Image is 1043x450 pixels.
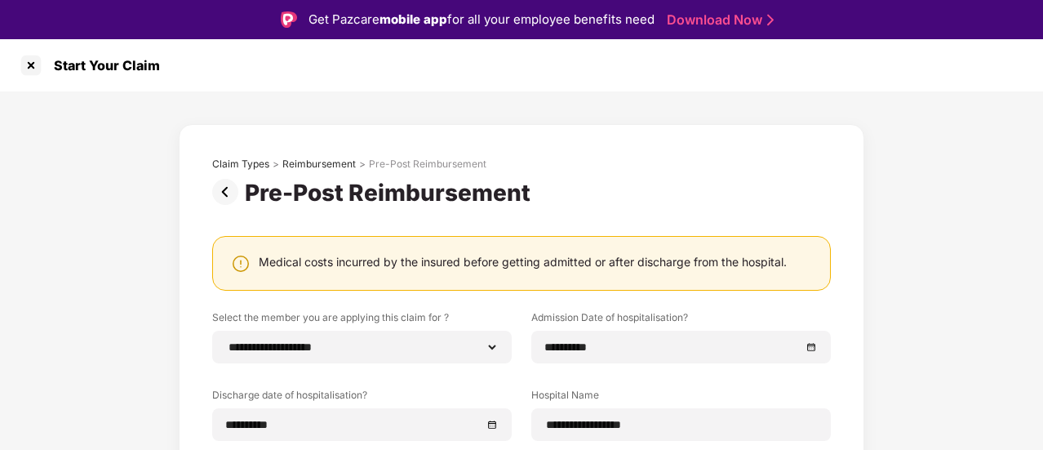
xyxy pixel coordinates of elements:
[212,388,512,408] label: Discharge date of hospitalisation?
[231,254,251,274] img: svg+xml;base64,PHN2ZyBpZD0iV2FybmluZ18tXzI0eDI0IiBkYXRhLW5hbWU9Ildhcm5pbmcgLSAyNHgyNCIgeG1sbnM9Im...
[44,57,160,74] div: Start Your Claim
[359,158,366,171] div: >
[212,158,269,171] div: Claim Types
[212,310,512,331] label: Select the member you are applying this claim for ?
[281,11,297,28] img: Logo
[667,11,769,29] a: Download Now
[531,310,831,331] label: Admission Date of hospitalisation?
[259,254,787,270] div: Medical costs incurred by the insured before getting admitted or after discharge from the hospital.
[212,179,245,205] img: svg+xml;base64,PHN2ZyBpZD0iUHJldi0zMngzMiIgeG1sbnM9Imh0dHA6Ly93d3cudzMub3JnLzIwMDAvc3ZnIiB3aWR0aD...
[273,158,279,171] div: >
[531,388,831,408] label: Hospital Name
[282,158,356,171] div: Reimbursement
[767,11,774,29] img: Stroke
[245,179,537,207] div: Pre-Post Reimbursement
[308,10,655,29] div: Get Pazcare for all your employee benefits need
[369,158,486,171] div: Pre-Post Reimbursement
[379,11,447,27] strong: mobile app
